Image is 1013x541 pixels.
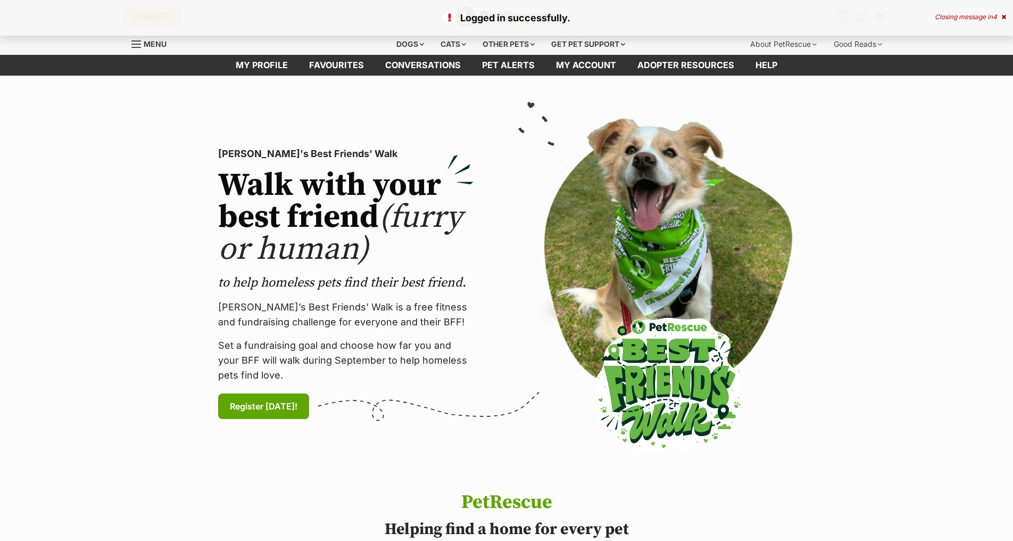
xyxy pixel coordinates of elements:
a: conversations [375,55,471,76]
p: [PERSON_NAME]’s Best Friends' Walk is a free fitness and fundraising challenge for everyone and t... [218,300,474,330]
h1: PetRescue [343,492,670,513]
span: Register [DATE]! [230,400,297,413]
div: Get pet support [544,34,633,55]
div: Cats [433,34,474,55]
p: [PERSON_NAME]'s Best Friends' Walk [218,146,474,161]
a: Favourites [298,55,375,76]
a: Register [DATE]! [218,394,309,419]
h2: Walk with your best friend [218,170,474,266]
p: Set a fundraising goal and choose how far you and your BFF will walk during September to help hom... [218,338,474,383]
div: About PetRescue [743,34,824,55]
span: Menu [144,39,167,48]
a: Pet alerts [471,55,545,76]
a: Menu [131,34,174,53]
a: Help [745,55,788,76]
a: My account [545,55,627,76]
div: Good Reads [826,34,890,55]
div: Dogs [389,34,431,55]
div: Other pets [475,34,542,55]
a: My profile [225,55,298,76]
span: (furry or human) [218,198,462,269]
p: to help homeless pets find their best friend. [218,274,474,291]
a: Adopter resources [627,55,745,76]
